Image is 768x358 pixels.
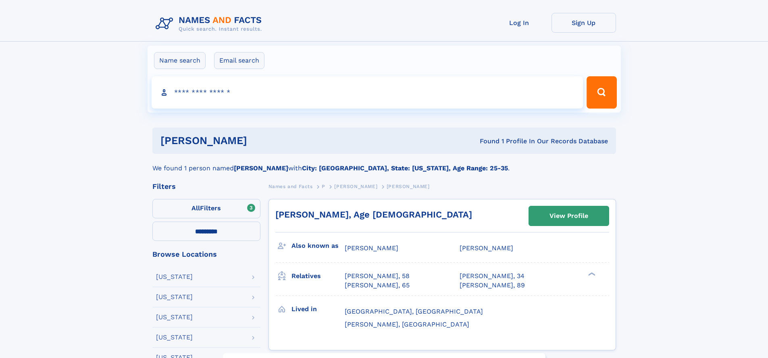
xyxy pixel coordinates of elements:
[460,272,524,281] a: [PERSON_NAME], 34
[152,13,268,35] img: Logo Names and Facts
[275,209,472,220] a: [PERSON_NAME], Age [DEMOGRAPHIC_DATA]
[268,181,313,191] a: Names and Facts
[156,314,193,320] div: [US_STATE]
[363,137,608,146] div: Found 1 Profile In Our Records Database
[345,320,469,328] span: [PERSON_NAME], [GEOGRAPHIC_DATA]
[152,199,260,218] label: Filters
[291,239,345,253] h3: Also known as
[345,308,483,315] span: [GEOGRAPHIC_DATA], [GEOGRAPHIC_DATA]
[214,52,264,69] label: Email search
[156,274,193,280] div: [US_STATE]
[552,13,616,33] a: Sign Up
[460,281,525,290] a: [PERSON_NAME], 89
[156,294,193,300] div: [US_STATE]
[387,184,430,189] span: [PERSON_NAME]
[152,251,260,258] div: Browse Locations
[529,206,609,226] a: View Profile
[587,76,616,109] button: Search Button
[234,164,288,172] b: [PERSON_NAME]
[322,184,325,189] span: P
[586,272,596,277] div: ❯
[345,272,410,281] a: [PERSON_NAME], 58
[152,154,616,173] div: We found 1 person named with .
[154,52,206,69] label: Name search
[291,302,345,316] h3: Lived in
[291,269,345,283] h3: Relatives
[487,13,552,33] a: Log In
[302,164,508,172] b: City: [GEOGRAPHIC_DATA], State: [US_STATE], Age Range: 25-35
[152,76,583,109] input: search input
[160,136,364,146] h1: [PERSON_NAME]
[334,184,377,189] span: [PERSON_NAME]
[152,183,260,190] div: Filters
[191,204,200,212] span: All
[345,244,398,252] span: [PERSON_NAME]
[322,181,325,191] a: P
[549,207,588,225] div: View Profile
[345,281,410,290] a: [PERSON_NAME], 65
[334,181,377,191] a: [PERSON_NAME]
[460,244,513,252] span: [PERSON_NAME]
[156,334,193,341] div: [US_STATE]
